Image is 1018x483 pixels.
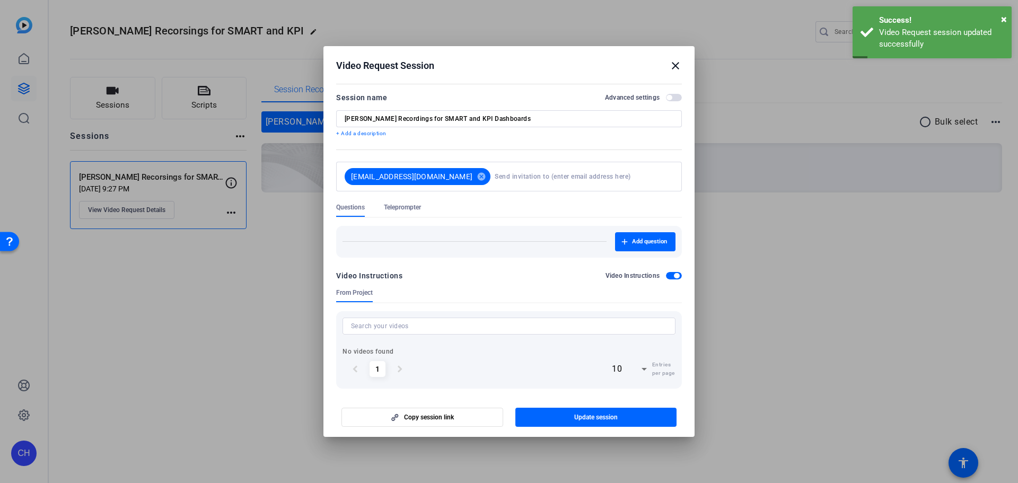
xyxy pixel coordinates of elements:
[632,238,667,246] span: Add question
[336,269,402,282] div: Video Instructions
[341,408,503,427] button: Copy session link
[336,129,682,138] p: + Add a description
[336,203,365,212] span: Questions
[404,413,454,421] span: Copy session link
[879,27,1004,50] div: Video Request session updated successfully
[879,14,1004,27] div: Success!
[336,91,387,104] div: Session name
[343,347,675,356] p: No videos found
[351,320,667,332] input: Search your videos
[652,361,675,377] span: Entries per page
[605,271,660,280] h2: Video Instructions
[612,364,622,374] span: 10
[1001,13,1007,25] span: ×
[336,288,373,297] span: From Project
[1001,11,1007,27] button: Close
[345,115,673,123] input: Enter Session Name
[574,413,618,421] span: Update session
[615,232,675,251] button: Add question
[351,171,472,182] span: [EMAIL_ADDRESS][DOMAIN_NAME]
[384,203,421,212] span: Teleprompter
[669,59,682,72] mat-icon: close
[605,93,660,102] h2: Advanced settings
[495,166,669,187] input: Send invitation to (enter email address here)
[472,172,490,181] mat-icon: cancel
[515,408,677,427] button: Update session
[336,59,682,72] div: Video Request Session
